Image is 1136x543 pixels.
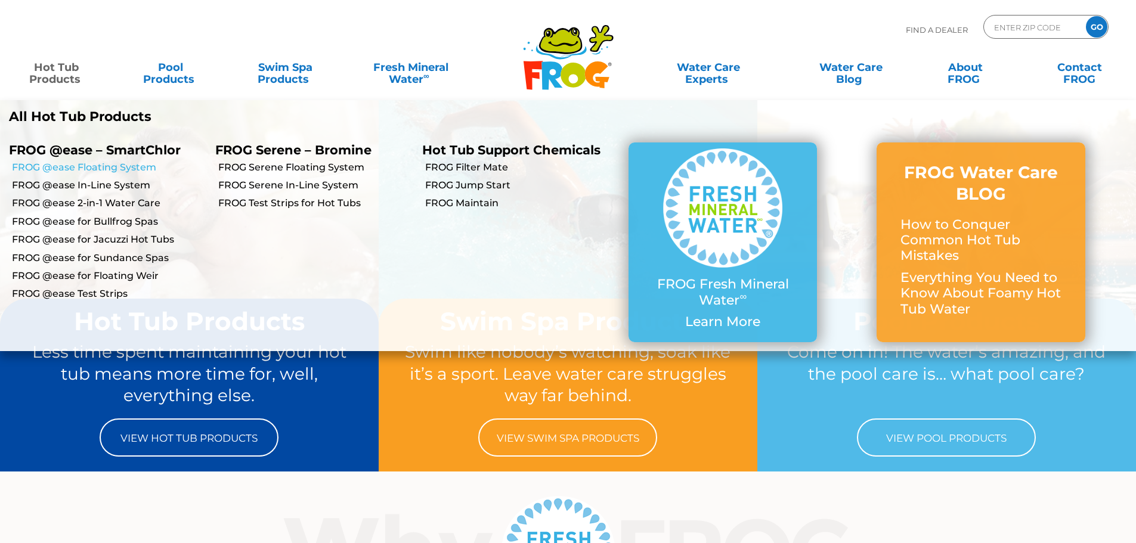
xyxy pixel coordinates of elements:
p: Come on in! The water’s amazing, and the pool care is… what pool care? [780,341,1113,407]
a: Hot TubProducts [12,55,101,79]
a: Water CareExperts [636,55,781,79]
a: FROG Water Care BLOG How to Conquer Common Hot Tub Mistakes Everything You Need to Know About Foa... [900,162,1061,323]
p: Less time spent maintaining your hot tub means more time for, well, everything else. [23,341,356,407]
a: FROG @ease for Jacuzzi Hot Tubs [12,233,206,246]
a: AboutFROG [921,55,1010,79]
p: FROG Fresh Mineral Water [652,277,793,308]
p: Hot Tub Support Chemicals [422,142,611,157]
input: Zip Code Form [993,18,1073,36]
a: PoolProducts [126,55,215,79]
a: FROG Serene In-Line System [218,179,413,192]
a: Swim SpaProducts [241,55,330,79]
p: Find A Dealer [906,15,968,45]
a: Fresh MineralWater∞ [355,55,466,79]
input: GO [1086,16,1107,38]
h3: FROG Water Care BLOG [900,162,1061,205]
a: FROG @ease for Sundance Spas [12,252,206,265]
sup: ∞ [739,290,747,302]
sup: ∞ [423,71,429,80]
a: FROG @ease for Bullfrog Spas [12,215,206,228]
a: FROG Filter Mate [425,161,620,174]
a: FROG Test Strips for Hot Tubs [218,197,413,210]
a: All Hot Tub Products [9,109,559,125]
a: Water CareBlog [806,55,895,79]
p: FROG @ease – SmartChlor [9,142,197,157]
a: FROG @ease Test Strips [12,287,206,300]
p: How to Conquer Common Hot Tub Mistakes [900,217,1061,264]
a: FROG Jump Start [425,179,620,192]
a: FROG @ease Floating System [12,161,206,174]
a: ContactFROG [1035,55,1124,79]
p: Learn More [652,314,793,330]
a: View Swim Spa Products [478,418,657,457]
a: FROG Fresh Mineral Water∞ Learn More [652,148,793,336]
a: FROG Maintain [425,197,620,210]
a: FROG @ease for Floating Weir [12,269,206,283]
a: View Hot Tub Products [100,418,278,457]
p: FROG Serene – Bromine [215,142,404,157]
p: Everything You Need to Know About Foamy Hot Tub Water [900,270,1061,317]
a: FROG Serene Floating System [218,161,413,174]
a: View Pool Products [857,418,1036,457]
a: FROG @ease In-Line System [12,179,206,192]
a: FROG @ease 2-in-1 Water Care [12,197,206,210]
p: Swim like nobody’s watching, soak like it’s a sport. Leave water care struggles way far behind. [401,341,735,407]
